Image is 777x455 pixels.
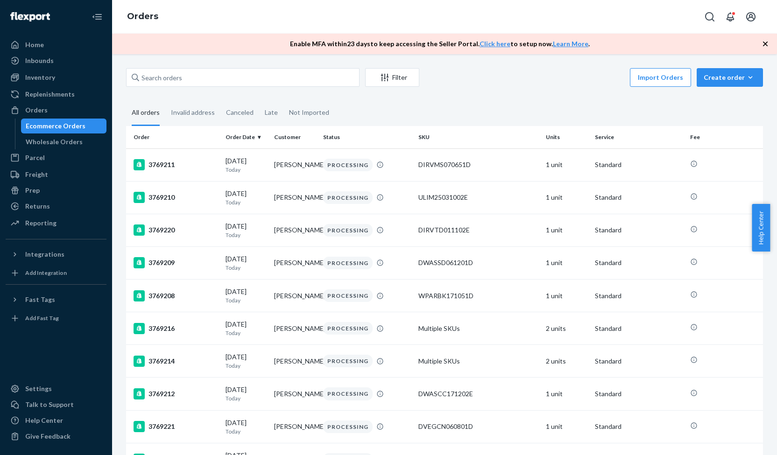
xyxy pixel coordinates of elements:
[134,192,218,203] div: 3769210
[270,280,319,312] td: [PERSON_NAME]
[480,40,510,48] a: Click here
[6,87,106,102] a: Replenishments
[319,126,415,148] th: Status
[415,126,542,148] th: SKU
[595,225,683,235] p: Standard
[6,37,106,52] a: Home
[25,250,64,259] div: Integrations
[323,289,373,302] div: PROCESSING
[25,269,67,277] div: Add Integration
[6,53,106,68] a: Inbounds
[226,198,267,206] p: Today
[226,427,267,435] p: Today
[752,204,770,252] button: Help Center
[25,295,55,304] div: Fast Tags
[134,159,218,170] div: 3769211
[265,100,278,125] div: Late
[595,324,683,333] p: Standard
[686,126,763,148] th: Fee
[418,160,538,169] div: DIRVMS070651D
[323,257,373,269] div: PROCESSING
[25,40,44,49] div: Home
[25,153,45,162] div: Parcel
[25,218,57,228] div: Reporting
[134,323,218,334] div: 3769216
[542,148,591,181] td: 1 unit
[88,7,106,26] button: Close Navigation
[418,422,538,431] div: DVEGCN060801D
[25,105,48,115] div: Orders
[595,422,683,431] p: Standard
[418,389,538,399] div: DWASCC171202E
[6,167,106,182] a: Freight
[542,214,591,246] td: 1 unit
[126,126,222,148] th: Order
[134,421,218,432] div: 3769221
[595,291,683,301] p: Standard
[226,362,267,370] p: Today
[595,357,683,366] p: Standard
[595,258,683,267] p: Standard
[222,126,271,148] th: Order Date
[270,181,319,214] td: [PERSON_NAME]
[226,166,267,174] p: Today
[226,320,267,337] div: [DATE]
[323,191,373,204] div: PROCESSING
[366,73,419,82] div: Filter
[127,11,158,21] a: Orders
[323,322,373,335] div: PROCESSING
[595,193,683,202] p: Standard
[6,381,106,396] a: Settings
[25,416,63,425] div: Help Center
[226,352,267,370] div: [DATE]
[418,225,538,235] div: DIRVTD011102E
[6,292,106,307] button: Fast Tags
[6,397,106,412] a: Talk to Support
[542,246,591,279] td: 1 unit
[270,410,319,443] td: [PERSON_NAME]
[26,137,83,147] div: Wholesale Orders
[700,7,719,26] button: Open Search Box
[226,287,267,304] div: [DATE]
[25,400,74,409] div: Talk to Support
[595,160,683,169] p: Standard
[134,290,218,301] div: 3769208
[6,183,106,198] a: Prep
[542,126,591,148] th: Units
[25,73,55,82] div: Inventory
[6,199,106,214] a: Returns
[126,68,360,87] input: Search orders
[226,231,267,239] p: Today
[704,73,756,82] div: Create order
[10,12,50,21] img: Flexport logo
[25,384,52,393] div: Settings
[415,345,542,378] td: Multiple SKUs
[542,378,591,410] td: 1 unit
[270,246,319,279] td: [PERSON_NAME]
[26,121,85,131] div: Ecommerce Orders
[6,429,106,444] button: Give Feedback
[134,356,218,367] div: 3769214
[270,378,319,410] td: [PERSON_NAME]
[542,181,591,214] td: 1 unit
[226,385,267,402] div: [DATE]
[226,264,267,272] p: Today
[323,420,373,433] div: PROCESSING
[25,90,75,99] div: Replenishments
[21,119,107,133] a: Ecommerce Orders
[6,70,106,85] a: Inventory
[365,68,419,87] button: Filter
[289,100,329,125] div: Not Imported
[418,291,538,301] div: WPARBK171051D
[6,150,106,165] a: Parcel
[323,224,373,237] div: PROCESSING
[226,296,267,304] p: Today
[226,222,267,239] div: [DATE]
[25,432,71,441] div: Give Feedback
[25,170,48,179] div: Freight
[270,345,319,378] td: [PERSON_NAME]
[226,394,267,402] p: Today
[274,133,316,141] div: Customer
[591,126,687,148] th: Service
